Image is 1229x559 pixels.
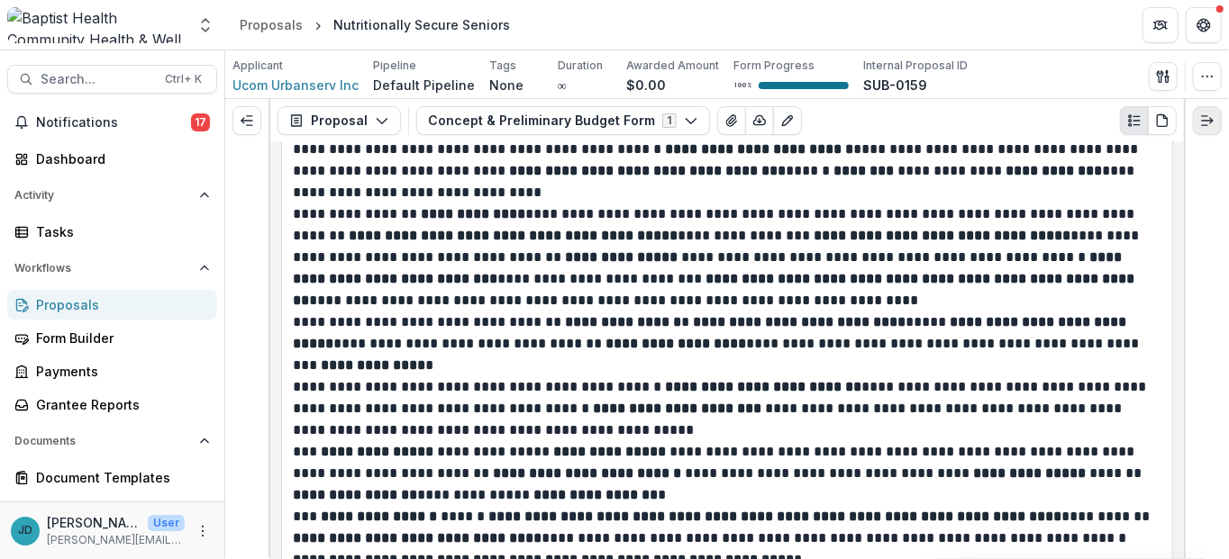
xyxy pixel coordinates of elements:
[7,290,217,320] a: Proposals
[278,106,401,135] button: Proposal
[416,106,710,135] button: Concept & Preliminary Budget Form1
[733,58,815,74] p: Form Progress
[36,329,203,347] div: Form Builder
[7,390,217,419] a: Grantee Reports
[18,525,32,536] div: Jennifer Donahoo
[773,106,802,135] button: Edit as form
[36,468,203,487] div: Document Templates
[489,58,516,74] p: Tags
[7,356,217,386] a: Payments
[41,72,154,87] span: Search...
[558,76,567,95] p: ∞
[7,323,217,353] a: Form Builder
[232,12,517,38] nav: breadcrumb
[161,69,205,89] div: Ctrl + K
[626,58,719,74] p: Awarded Amount
[1120,106,1149,135] button: Plaintext view
[373,58,416,74] p: Pipeline
[232,12,310,38] a: Proposals
[36,295,203,314] div: Proposals
[232,58,283,74] p: Applicant
[14,262,192,275] span: Workflows
[36,395,203,414] div: Grantee Reports
[7,500,217,528] button: Open Contacts
[717,106,746,135] button: View Attached Files
[7,144,217,174] a: Dashboard
[373,76,475,95] p: Default Pipeline
[240,15,303,34] div: Proposals
[1143,7,1179,43] button: Partners
[863,76,927,95] p: SUB-0159
[193,7,218,43] button: Open entity switcher
[14,189,192,202] span: Activity
[7,217,217,247] a: Tasks
[36,149,203,168] div: Dashboard
[36,222,203,241] div: Tasks
[232,106,261,135] button: Expand left
[36,115,191,131] span: Notifications
[36,362,203,381] div: Payments
[148,515,185,531] p: User
[14,435,192,447] span: Documents
[1186,7,1222,43] button: Get Help
[558,58,603,74] p: Duration
[191,113,210,131] span: 17
[7,463,217,492] a: Document Templates
[192,520,214,542] button: More
[47,513,141,532] p: [PERSON_NAME]
[333,15,510,34] div: Nutritionally Secure Seniors
[863,58,968,74] p: Internal Proposal ID
[7,108,217,137] button: Notifications17
[7,254,217,283] button: Open Workflows
[7,427,217,455] button: Open Documents
[7,65,217,94] button: Search...
[626,76,666,95] p: $0.00
[7,181,217,210] button: Open Activity
[1148,106,1177,135] button: PDF view
[733,79,751,92] p: 100 %
[489,76,523,95] p: None
[232,76,359,95] a: Ucom Urbanserv Inc
[7,7,186,43] img: Baptist Health Community Health & Well Being logo
[1193,106,1222,135] button: Expand right
[47,532,185,548] p: [PERSON_NAME][EMAIL_ADDRESS][PERSON_NAME][DOMAIN_NAME]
